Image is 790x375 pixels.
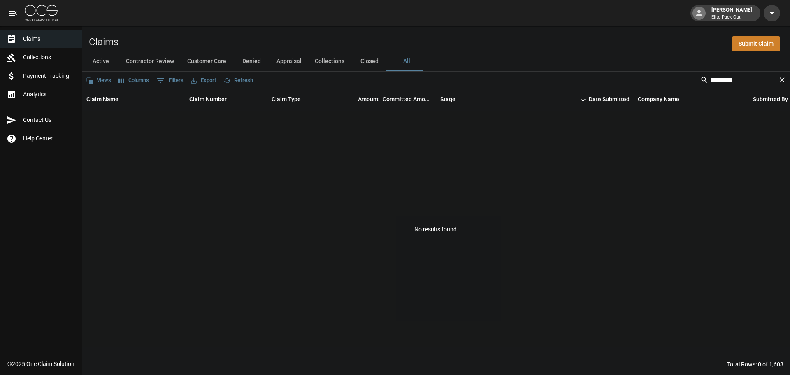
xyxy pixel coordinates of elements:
[358,88,379,111] div: Amount
[189,74,218,87] button: Export
[86,88,118,111] div: Claim Name
[383,88,436,111] div: Committed Amount
[732,36,780,51] a: Submit Claim
[89,36,118,48] h2: Claims
[189,88,227,111] div: Claim Number
[5,5,21,21] button: open drawer
[82,51,119,71] button: Active
[267,88,329,111] div: Claim Type
[23,53,75,62] span: Collections
[634,88,749,111] div: Company Name
[233,51,270,71] button: Denied
[23,90,75,99] span: Analytics
[577,93,589,105] button: Sort
[436,88,560,111] div: Stage
[272,88,301,111] div: Claim Type
[727,360,783,368] div: Total Rows: 0 of 1,603
[23,35,75,43] span: Claims
[23,116,75,124] span: Contact Us
[638,88,679,111] div: Company Name
[82,88,185,111] div: Claim Name
[82,111,790,347] div: No results found.
[560,88,634,111] div: Date Submitted
[181,51,233,71] button: Customer Care
[23,72,75,80] span: Payment Tracking
[776,74,788,86] button: Clear
[221,74,255,87] button: Refresh
[7,360,74,368] div: © 2025 One Claim Solution
[388,51,425,71] button: All
[351,51,388,71] button: Closed
[308,51,351,71] button: Collections
[84,74,113,87] button: Views
[440,88,455,111] div: Stage
[154,74,186,87] button: Show filters
[185,88,267,111] div: Claim Number
[383,88,432,111] div: Committed Amount
[329,88,383,111] div: Amount
[700,73,788,88] div: Search
[753,88,788,111] div: Submitted By
[270,51,308,71] button: Appraisal
[119,51,181,71] button: Contractor Review
[25,5,58,21] img: ocs-logo-white-transparent.png
[589,88,630,111] div: Date Submitted
[708,6,755,21] div: [PERSON_NAME]
[23,134,75,143] span: Help Center
[711,14,752,21] p: Elite Pack Out
[116,74,151,87] button: Select columns
[82,51,790,71] div: dynamic tabs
